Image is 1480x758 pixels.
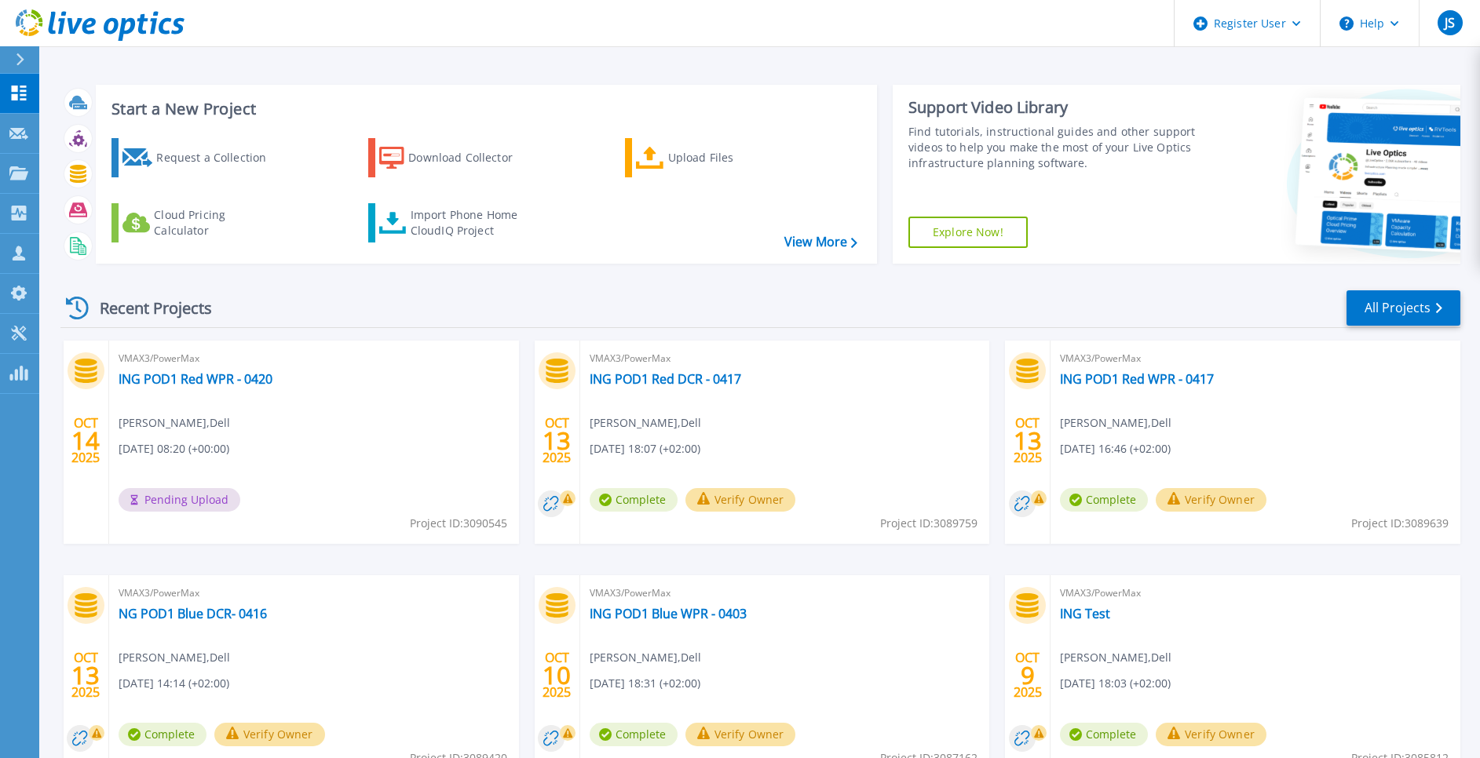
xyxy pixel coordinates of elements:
[590,675,700,692] span: [DATE] 18:31 (+02:00)
[1060,649,1171,666] span: [PERSON_NAME] , Dell
[71,434,100,447] span: 14
[590,585,981,602] span: VMAX3/PowerMax
[119,606,267,621] a: NG POD1 Blue DCR- 0416
[542,412,572,469] div: OCT 2025
[1014,434,1042,447] span: 13
[668,142,794,173] div: Upload Files
[590,649,701,666] span: [PERSON_NAME] , Dell
[590,723,678,746] span: Complete
[908,217,1028,248] a: Explore Now!
[625,138,800,177] a: Upload Files
[119,350,510,367] span: VMAX3/PowerMax
[908,124,1197,171] div: Find tutorials, instructional guides and other support videos to help you make the most of your L...
[119,371,272,387] a: ING POD1 Red WPR - 0420
[1060,606,1110,621] a: ING Test
[1156,723,1266,746] button: Verify Owner
[119,414,230,432] span: [PERSON_NAME] , Dell
[156,142,282,173] div: Request a Collection
[1347,290,1460,326] a: All Projects
[590,414,701,432] span: [PERSON_NAME] , Dell
[1351,515,1449,532] span: Project ID: 3089639
[411,207,533,239] div: Import Phone Home CloudIQ Project
[1060,723,1148,746] span: Complete
[685,488,796,512] button: Verify Owner
[1060,350,1451,367] span: VMAX3/PowerMax
[111,100,857,118] h3: Start a New Project
[119,723,206,746] span: Complete
[60,289,233,327] div: Recent Projects
[71,647,100,704] div: OCT 2025
[410,515,507,532] span: Project ID: 3090545
[1060,488,1148,512] span: Complete
[685,723,796,746] button: Verify Owner
[214,723,325,746] button: Verify Owner
[784,235,857,250] a: View More
[71,412,100,469] div: OCT 2025
[154,207,280,239] div: Cloud Pricing Calculator
[408,142,534,173] div: Download Collector
[368,138,543,177] a: Download Collector
[119,585,510,602] span: VMAX3/PowerMax
[590,350,981,367] span: VMAX3/PowerMax
[1021,669,1035,682] span: 9
[590,606,747,621] a: ING POD1 Blue WPR - 0403
[1445,16,1455,29] span: JS
[590,371,741,387] a: ING POD1 Red DCR - 0417
[908,97,1197,118] div: Support Video Library
[1013,412,1043,469] div: OCT 2025
[1060,440,1171,457] span: [DATE] 16:46 (+02:00)
[1060,414,1171,432] span: [PERSON_NAME] , Dell
[71,669,100,682] span: 13
[542,647,572,704] div: OCT 2025
[1013,647,1043,704] div: OCT 2025
[119,488,240,512] span: Pending Upload
[119,440,229,457] span: [DATE] 08:20 (+00:00)
[590,488,678,512] span: Complete
[1060,675,1171,692] span: [DATE] 18:03 (+02:00)
[119,649,230,666] span: [PERSON_NAME] , Dell
[111,138,287,177] a: Request a Collection
[543,669,571,682] span: 10
[1060,371,1214,387] a: ING POD1 Red WPR - 0417
[1156,488,1266,512] button: Verify Owner
[590,440,700,457] span: [DATE] 18:07 (+02:00)
[1060,585,1451,602] span: VMAX3/PowerMax
[880,515,978,532] span: Project ID: 3089759
[111,203,287,242] a: Cloud Pricing Calculator
[119,675,229,692] span: [DATE] 14:14 (+02:00)
[543,434,571,447] span: 13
